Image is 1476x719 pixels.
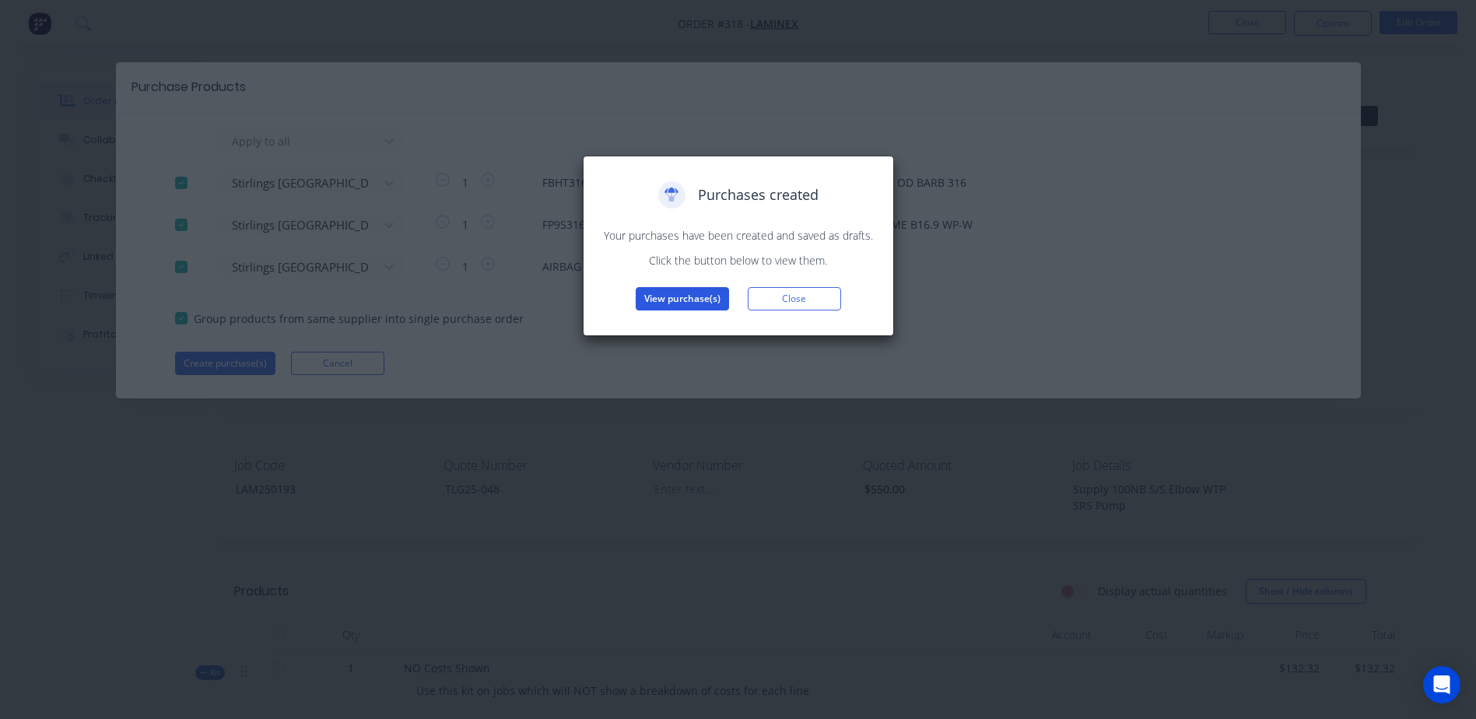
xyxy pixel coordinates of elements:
[698,184,819,205] span: Purchases created
[636,287,729,310] button: View purchase(s)
[599,227,878,244] p: Your purchases have been created and saved as drafts.
[599,252,878,268] p: Click the button below to view them.
[748,287,841,310] button: Close
[1423,666,1460,703] div: Open Intercom Messenger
